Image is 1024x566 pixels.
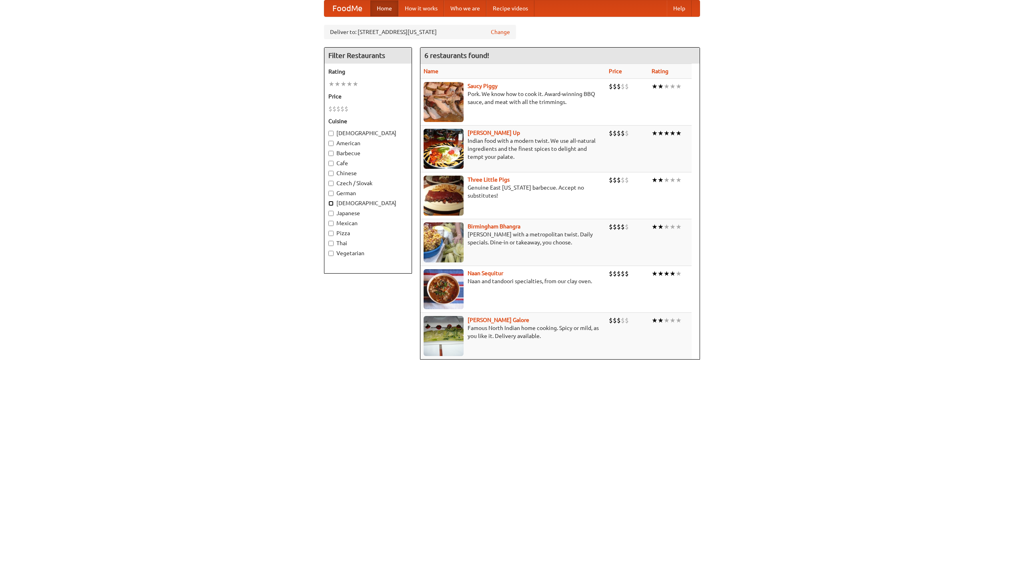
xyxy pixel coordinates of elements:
[328,231,334,236] input: Pizza
[324,48,412,64] h4: Filter Restaurants
[328,189,408,197] label: German
[609,222,613,231] li: $
[424,324,602,340] p: Famous North Indian home cooking. Spicy or mild, as you like it. Delivery available.
[324,25,516,39] div: Deliver to: [STREET_ADDRESS][US_STATE]
[625,176,629,184] li: $
[328,179,408,187] label: Czech / Slovak
[328,151,334,156] input: Barbecue
[658,82,664,91] li: ★
[617,129,621,138] li: $
[609,269,613,278] li: $
[625,269,629,278] li: $
[346,80,352,88] li: ★
[676,82,682,91] li: ★
[609,129,613,138] li: $
[676,129,682,138] li: ★
[328,129,408,137] label: [DEMOGRAPHIC_DATA]
[658,176,664,184] li: ★
[676,176,682,184] li: ★
[424,184,602,200] p: Genuine East [US_STATE] barbecue. Accept no substitutes!
[328,209,408,217] label: Japanese
[424,222,464,262] img: bhangra.jpg
[328,249,408,257] label: Vegetarian
[670,176,676,184] li: ★
[609,316,613,325] li: $
[652,82,658,91] li: ★
[664,316,670,325] li: ★
[617,269,621,278] li: $
[328,219,408,227] label: Mexican
[328,169,408,177] label: Chinese
[652,222,658,231] li: ★
[424,176,464,216] img: littlepigs.jpg
[328,149,408,157] label: Barbecue
[613,269,617,278] li: $
[670,129,676,138] li: ★
[424,137,602,161] p: Indian food with a modern twist. We use all-natural ingredients and the finest spices to delight ...
[328,117,408,125] h5: Cuisine
[468,83,498,89] b: Saucy Piggy
[670,222,676,231] li: ★
[617,316,621,325] li: $
[328,229,408,237] label: Pizza
[664,222,670,231] li: ★
[609,82,613,91] li: $
[625,129,629,138] li: $
[424,90,602,106] p: Pork. We know how to cook it. Award-winning BBQ sauce, and meat with all the trimmings.
[328,159,408,167] label: Cafe
[667,0,692,16] a: Help
[468,130,520,136] a: [PERSON_NAME] Up
[652,129,658,138] li: ★
[340,80,346,88] li: ★
[617,176,621,184] li: $
[468,176,510,183] a: Three Little Pigs
[621,316,625,325] li: $
[328,80,334,88] li: ★
[424,52,489,59] ng-pluralize: 6 restaurants found!
[328,221,334,226] input: Mexican
[621,129,625,138] li: $
[334,80,340,88] li: ★
[468,223,520,230] b: Birmingham Bhangra
[670,82,676,91] li: ★
[486,0,534,16] a: Recipe videos
[424,277,602,285] p: Naan and tandoori specialties, from our clay oven.
[658,269,664,278] li: ★
[332,104,336,113] li: $
[424,82,464,122] img: saucy.jpg
[328,251,334,256] input: Vegetarian
[370,0,398,16] a: Home
[625,222,629,231] li: $
[664,176,670,184] li: ★
[468,270,503,276] a: Naan Sequitur
[613,176,617,184] li: $
[344,104,348,113] li: $
[424,68,438,74] a: Name
[424,230,602,246] p: [PERSON_NAME] with a metropolitan twist. Daily specials. Dine-in or takeaway, you choose.
[613,316,617,325] li: $
[328,68,408,76] h5: Rating
[664,82,670,91] li: ★
[658,316,664,325] li: ★
[625,82,629,91] li: $
[617,222,621,231] li: $
[444,0,486,16] a: Who we are
[424,269,464,309] img: naansequitur.jpg
[676,316,682,325] li: ★
[670,269,676,278] li: ★
[328,161,334,166] input: Cafe
[468,317,529,323] a: [PERSON_NAME] Galore
[609,176,613,184] li: $
[652,316,658,325] li: ★
[328,104,332,113] li: $
[328,199,408,207] label: [DEMOGRAPHIC_DATA]
[621,176,625,184] li: $
[652,269,658,278] li: ★
[324,0,370,16] a: FoodMe
[340,104,344,113] li: $
[328,131,334,136] input: [DEMOGRAPHIC_DATA]
[664,129,670,138] li: ★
